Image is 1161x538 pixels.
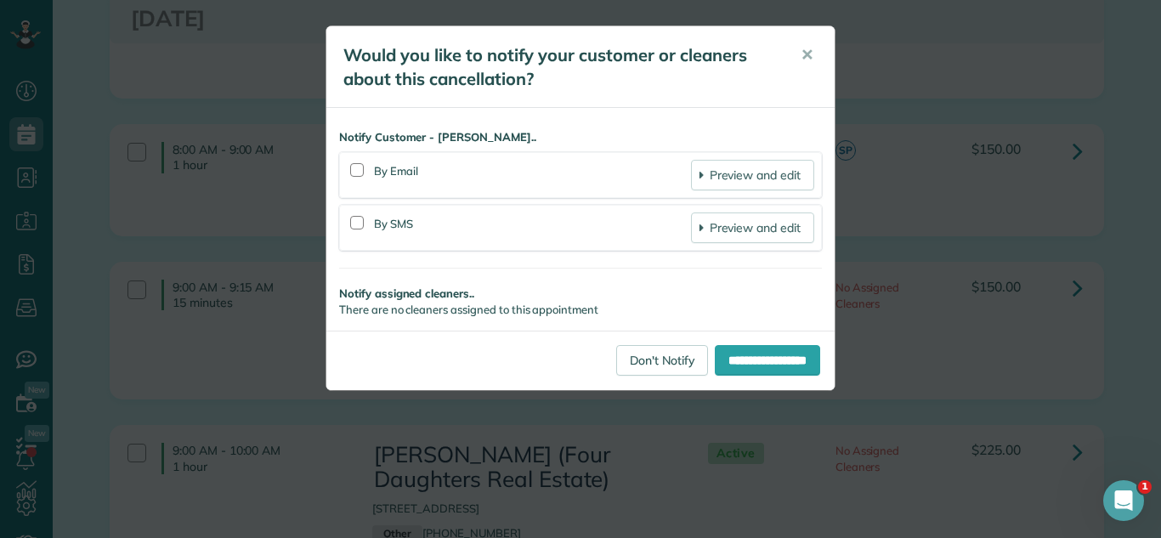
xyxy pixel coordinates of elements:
[343,43,777,91] h5: Would you like to notify your customer or cleaners about this cancellation?
[339,286,822,302] strong: Notify assigned cleaners..
[691,160,814,190] a: Preview and edit
[374,212,691,243] div: By SMS
[616,345,708,376] a: Don't Notify
[339,303,598,316] span: There are no cleaners assigned to this appointment
[691,212,814,243] a: Preview and edit
[1138,480,1152,494] span: 1
[801,45,813,65] span: ✕
[1103,480,1144,521] iframe: Intercom live chat
[374,160,691,190] div: By Email
[339,129,822,145] strong: Notify Customer - [PERSON_NAME]..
